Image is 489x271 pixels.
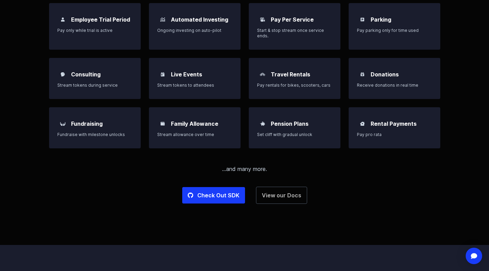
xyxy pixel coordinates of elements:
[358,120,366,128] img: Rental Payments
[358,15,366,24] img: Parking
[257,132,332,137] p: Set cliff with gradual unlock
[256,187,307,204] a: View our Docs
[171,70,202,78] h3: Live Events
[157,28,232,33] p: Ongoing investing on auto-pilot
[71,15,130,24] h3: Employee Trial Period
[371,70,399,78] h3: Donations
[171,15,228,24] h3: Automated Investing
[271,120,308,128] h3: Pension Plans
[258,15,267,24] img: Pay Per Service
[157,132,232,137] p: Stream allowance over time
[357,83,432,88] p: Receive donations in real time
[357,132,432,137] p: Pay pro rata
[257,83,332,88] p: Pay rentals for bikes, scooters, cars
[271,15,314,24] h3: Pay Per Service
[57,28,132,33] p: Pay only while trial is active
[157,83,232,88] p: Stream tokens to attendees
[159,120,167,128] img: Family Allowance
[159,70,167,78] img: Live Events
[59,120,67,128] img: Fundraising
[358,70,366,78] img: Donations
[71,70,101,78] h3: Consulting
[182,187,245,204] a: Check Out SDK
[159,15,167,24] img: Automated Investing
[57,83,132,88] p: Stream tokens during service
[59,70,67,78] img: Consulting
[371,120,417,128] h3: Rental Payments
[57,132,132,137] p: Fundraise with milestone unlocks
[171,120,218,128] h3: Family Allowance
[258,70,267,78] img: Travel Rentals
[466,248,482,264] div: Open Intercom Messenger
[258,120,267,128] img: Pension Plans
[271,70,310,78] h3: Travel Rentals
[49,165,440,173] p: ...and many more.
[357,28,432,33] p: Pay parking only for time used
[59,15,67,24] img: Employee Trial Period
[371,15,391,24] h3: Parking
[71,120,103,128] h3: Fundraising
[257,28,332,39] p: Start & stop stream once service ends.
